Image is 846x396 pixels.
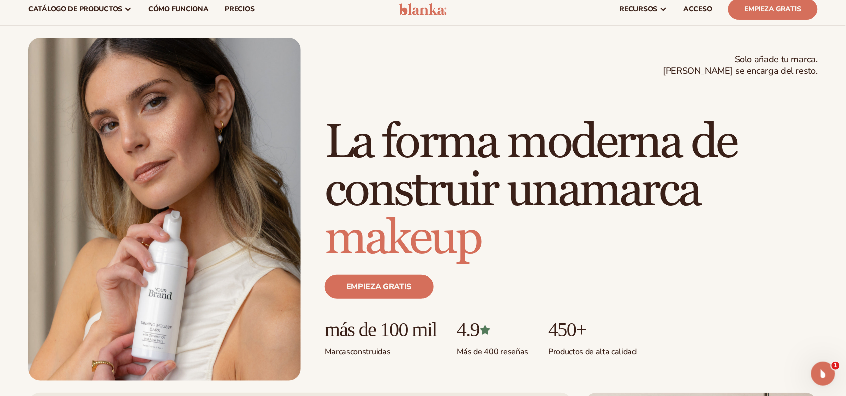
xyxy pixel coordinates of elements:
span: makeup [325,209,481,268]
font: precios [225,4,255,14]
font: Solo añade tu marca. [735,53,818,65]
font: Empieza gratis [346,281,412,292]
font: Cómo funciona [148,4,208,14]
a: Empieza gratis [325,275,434,299]
font: catálogo de productos [28,4,122,14]
font: [PERSON_NAME] se encarga del resto. [663,65,818,77]
font: forma moderna de construir una [325,113,737,220]
font: La [325,113,373,172]
font: 450+ [548,318,586,341]
font: recursos [620,4,658,14]
font: Productos de alta calidad [548,346,637,357]
font: Empieza gratis [745,4,801,14]
img: Mujer sosteniendo mousse bronceadora. [28,38,301,381]
font: más de 100 mil [325,318,437,341]
font: marca [580,161,700,220]
font: Marcas [325,346,350,357]
font: construidas [350,346,390,357]
iframe: Chat en vivo de Intercom [811,362,835,386]
font: ACCESO [684,4,712,14]
font: Más de 400 reseñas [457,346,528,357]
font: 1 [834,362,838,369]
font: 4.9 [457,318,479,341]
img: logo [399,3,447,15]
